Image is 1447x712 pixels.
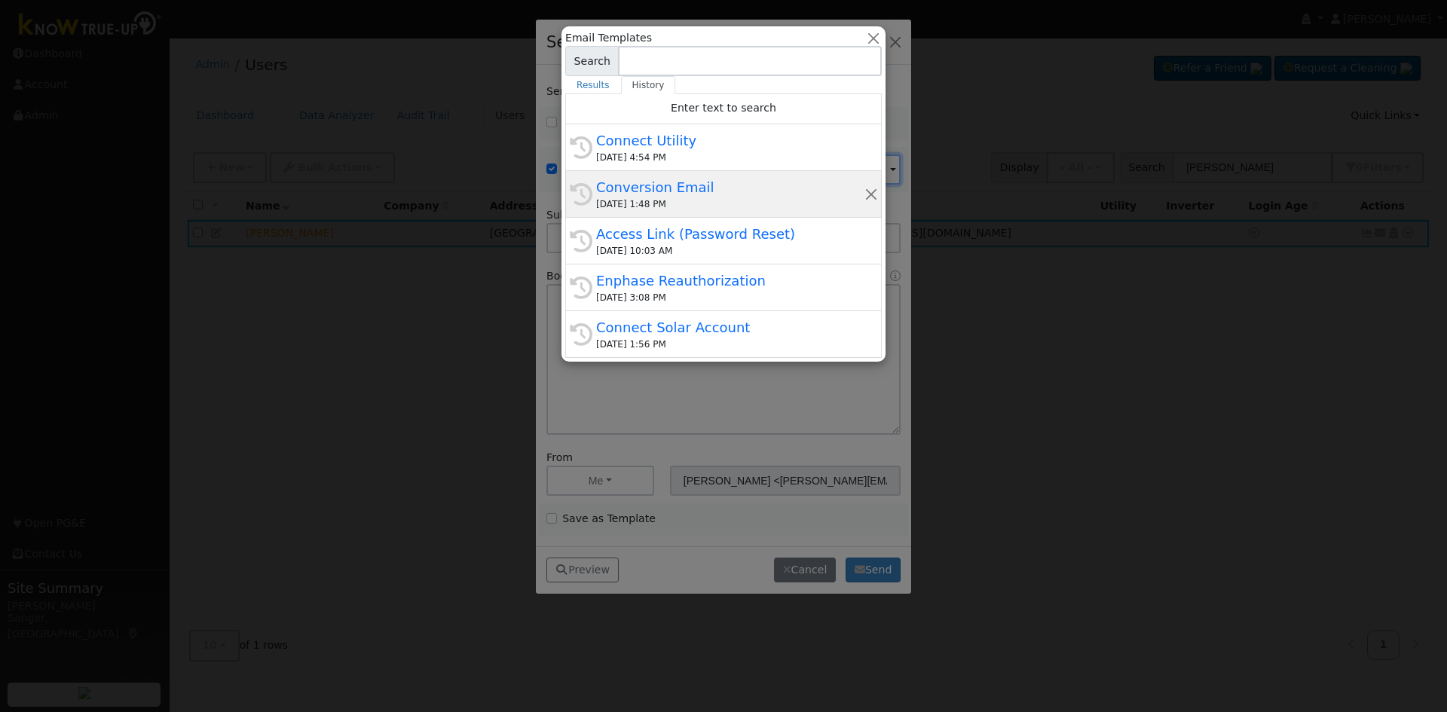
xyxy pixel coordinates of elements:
div: [DATE] 3:08 PM [596,291,864,304]
div: [DATE] 1:48 PM [596,197,864,211]
div: [DATE] 1:56 PM [596,338,864,351]
div: Enphase Reauthorization [596,270,864,291]
span: Enter text to search [671,102,776,114]
div: Connect Solar Account [596,317,864,338]
button: Remove this history [864,186,879,202]
a: Results [565,76,621,94]
div: [DATE] 10:03 AM [596,244,864,258]
a: History [621,76,676,94]
i: History [570,277,592,299]
span: Search [565,46,619,76]
div: Access Link (Password Reset) [596,224,864,244]
i: History [570,230,592,252]
i: History [570,323,592,346]
i: History [570,183,592,206]
i: History [570,136,592,159]
div: [DATE] 4:54 PM [596,151,864,164]
div: Conversion Email [596,177,864,197]
div: Connect Utility [596,130,864,151]
span: Email Templates [565,30,652,46]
